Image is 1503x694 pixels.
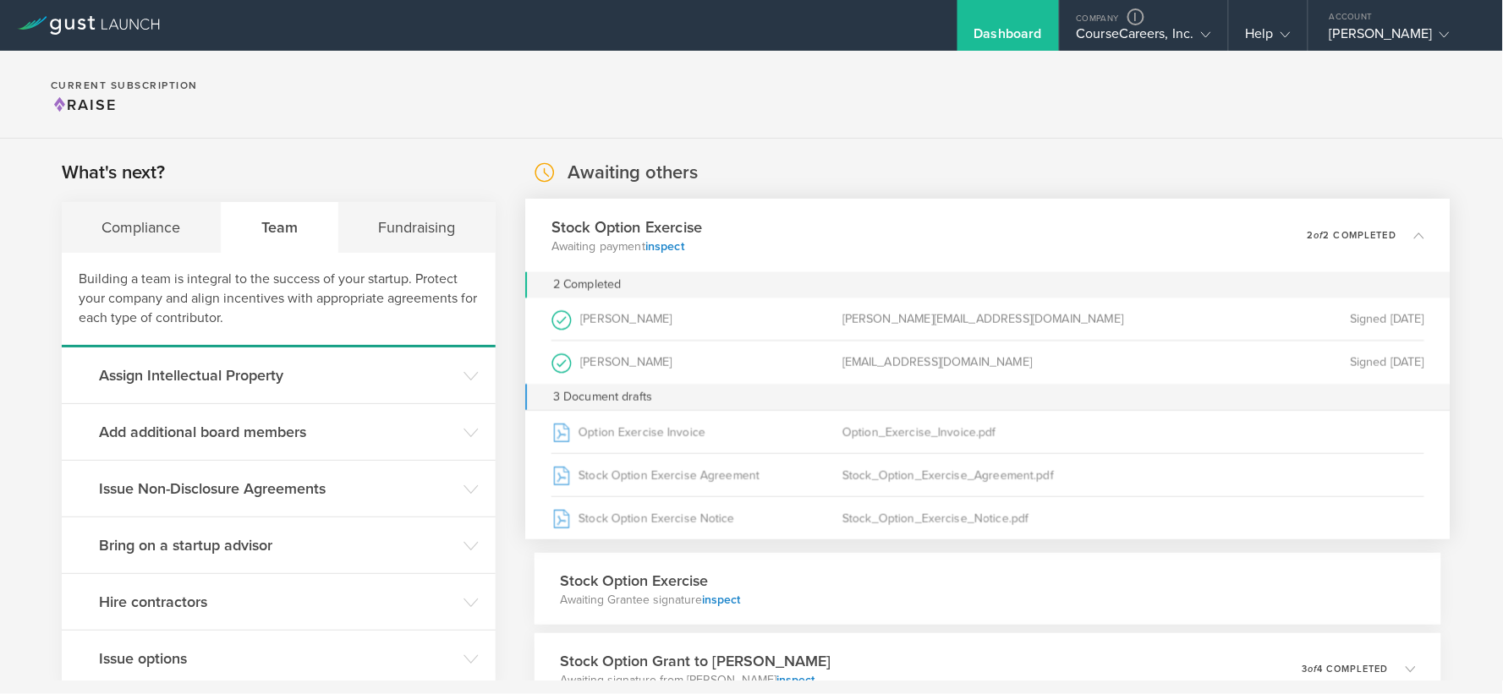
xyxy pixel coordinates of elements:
div: Fundraising [338,202,496,253]
div: Team [222,202,339,253]
h3: Assign Intellectual Property [99,364,455,386]
div: Stock_Option_Exercise_Agreement.pdf [842,454,1133,496]
div: Dashboard [974,25,1042,51]
div: CourseCareers, Inc. [1077,25,1211,51]
p: 3 4 completed [1303,664,1389,674]
div: Signed [DATE] [1133,341,1424,384]
div: Help [1246,25,1291,51]
a: inspect [776,673,815,687]
div: [EMAIL_ADDRESS][DOMAIN_NAME] [842,341,1133,384]
em: of [1314,230,1324,241]
div: 2 Completed [525,272,1450,298]
div: Stock_Option_Exercise_Notice.pdf [842,497,1133,539]
div: 3 Document drafts [525,384,1450,410]
h2: Current Subscription [51,80,198,90]
div: [PERSON_NAME][EMAIL_ADDRESS][DOMAIN_NAME] [842,298,1133,340]
h3: Stock Option Grant to [PERSON_NAME] [560,650,831,672]
h3: Issue Non-Disclosure Agreements [99,478,455,500]
em: of [1308,664,1318,675]
p: Awaiting signature from [PERSON_NAME] [560,672,831,689]
div: Signed [DATE] [1133,298,1424,340]
div: Stock Option Exercise Notice [551,497,842,539]
h3: Stock Option Exercise [551,216,703,238]
p: 2 2 completed [1307,231,1396,240]
h3: Issue options [99,648,455,669]
div: [PERSON_NAME] [551,341,842,384]
a: inspect [645,238,684,253]
div: [PERSON_NAME] [1330,25,1473,51]
h2: Awaiting others [568,161,698,185]
h3: Hire contractors [99,591,455,613]
div: Compliance [62,202,222,253]
span: Raise [51,96,117,114]
div: Stock Option Exercise Agreement [551,454,842,496]
div: [PERSON_NAME] [551,298,842,340]
p: Awaiting payment [551,238,703,254]
div: Option_Exercise_Invoice.pdf [842,411,1133,453]
div: Option Exercise Invoice [551,411,842,453]
h3: Add additional board members [99,421,455,443]
p: Awaiting Grantee signature [560,592,740,609]
h2: What's next? [62,161,165,185]
h3: Bring on a startup advisor [99,534,455,556]
div: Building a team is integral to the success of your startup. Protect your company and align incent... [62,253,496,347]
h3: Stock Option Exercise [560,570,740,592]
a: inspect [702,593,740,607]
iframe: Chat Widget [1418,613,1503,694]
